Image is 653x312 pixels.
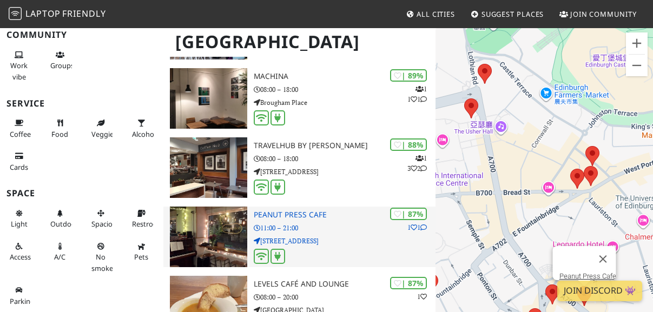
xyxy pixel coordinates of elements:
[9,7,22,20] img: LaptopFriendly
[407,222,427,233] p: 1 1
[254,167,435,177] p: [STREET_ADDRESS]
[163,207,436,267] a: Peanut Press Cafe | 87% 11 Peanut Press Cafe 11:00 – 21:00 [STREET_ADDRESS]
[6,30,157,40] h3: Community
[6,98,157,109] h3: Service
[6,188,157,198] h3: Space
[417,9,455,19] span: All Cities
[6,114,31,143] button: Coffee
[47,46,72,75] button: Groups
[254,223,435,233] p: 11:00 – 21:00
[163,68,436,129] a: Machina | 89% 111 Machina 08:00 – 18:00 Brougham Place
[50,61,74,70] span: Group tables
[570,9,637,19] span: Join Community
[129,114,154,143] button: Alcohol
[559,272,616,280] a: Peanut Press Cafe
[9,5,106,24] a: LaptopFriendly LaptopFriendly
[6,237,31,266] button: Accessible
[6,204,31,233] button: Light
[10,61,28,81] span: People working
[254,97,435,108] p: Brougham Place
[390,138,427,151] div: | 88%
[6,147,31,176] button: Cards
[6,46,31,85] button: Work vibe
[132,219,164,229] span: Restroom
[466,4,549,24] a: Suggest Places
[254,141,435,150] h3: TravelHub by [PERSON_NAME]
[163,137,436,198] a: TravelHub by Lothian | 88% 132 TravelHub by [PERSON_NAME] 08:00 – 18:00 [STREET_ADDRESS]
[91,219,120,229] span: Spacious
[88,204,113,233] button: Spacious
[390,277,427,289] div: | 87%
[10,162,28,172] span: Credit cards
[25,8,61,19] span: Laptop
[62,8,105,19] span: Friendly
[557,281,642,301] a: Join Discord 👾
[481,9,544,19] span: Suggest Places
[254,292,435,302] p: 08:00 – 20:00
[555,4,641,24] a: Join Community
[47,237,72,266] button: A/C
[254,154,435,164] p: 08:00 – 18:00
[47,114,72,143] button: Food
[626,55,648,76] button: 縮小
[590,246,616,272] button: 關閉
[170,68,248,129] img: Machina
[407,84,427,104] p: 1 1 1
[10,296,35,306] span: Parking
[254,280,435,289] h3: Levels Café and Lounge
[254,72,435,81] h3: Machina
[88,237,113,277] button: No smoke
[129,237,154,266] button: Pets
[6,281,31,310] button: Parking
[626,32,648,54] button: 放大
[417,291,427,302] p: 1
[54,252,65,262] span: Air conditioned
[129,204,154,233] button: Restroom
[254,84,435,95] p: 08:00 – 18:00
[390,208,427,220] div: | 87%
[134,252,148,262] span: Pet friendly
[170,207,248,267] img: Peanut Press Cafe
[407,153,427,174] p: 1 3 2
[11,219,28,229] span: Natural light
[47,204,72,233] button: Outdoor
[91,129,114,139] span: Veggie
[167,27,433,57] h1: [GEOGRAPHIC_DATA]
[132,129,156,139] span: Alcohol
[390,69,427,82] div: | 89%
[401,4,459,24] a: All Cities
[254,236,435,246] p: [STREET_ADDRESS]
[91,252,113,273] span: Smoke free
[170,137,248,198] img: TravelHub by Lothian
[10,129,31,139] span: Coffee
[50,219,78,229] span: Outdoor area
[254,210,435,220] h3: Peanut Press Cafe
[10,252,42,262] span: Accessible
[88,114,113,143] button: Veggie
[51,129,68,139] span: Food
